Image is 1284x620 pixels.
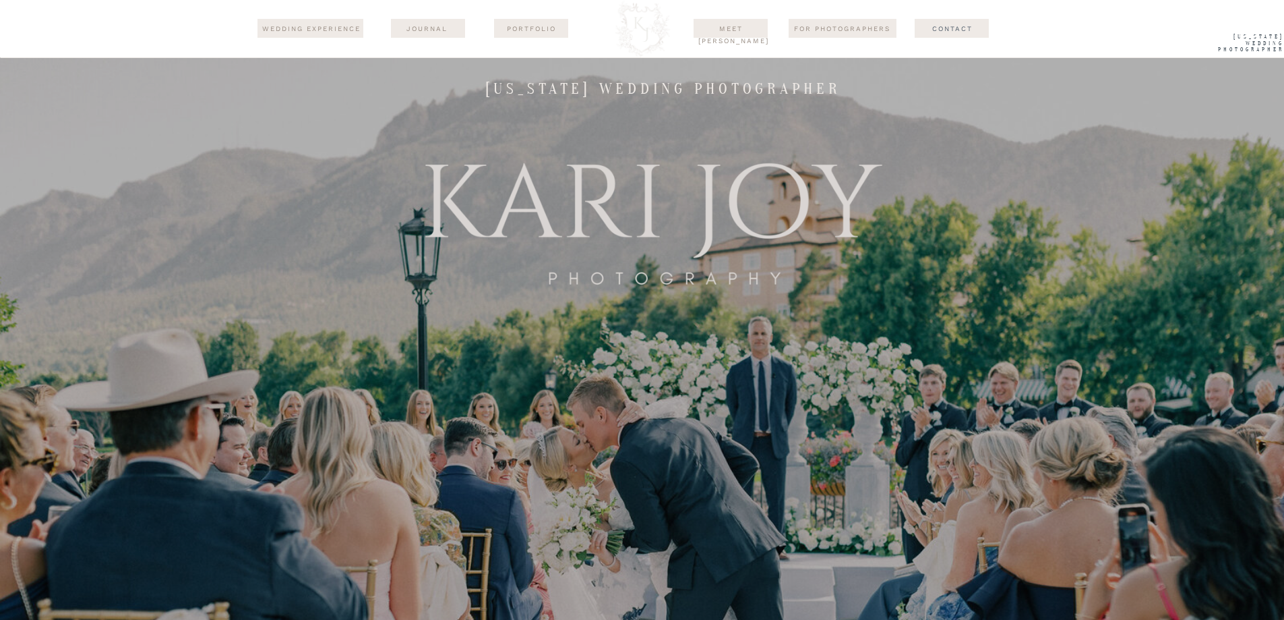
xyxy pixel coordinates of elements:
[499,23,564,34] a: Portfolio
[1197,34,1284,57] a: [US_STATE] WEdding Photographer
[906,23,1000,34] a: Contact
[477,80,850,95] h1: [US_STATE] wedding photographer
[261,23,363,35] a: wedding experience
[789,23,896,34] a: For Photographers
[394,23,460,34] a: journal
[698,23,764,34] a: Meet [PERSON_NAME]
